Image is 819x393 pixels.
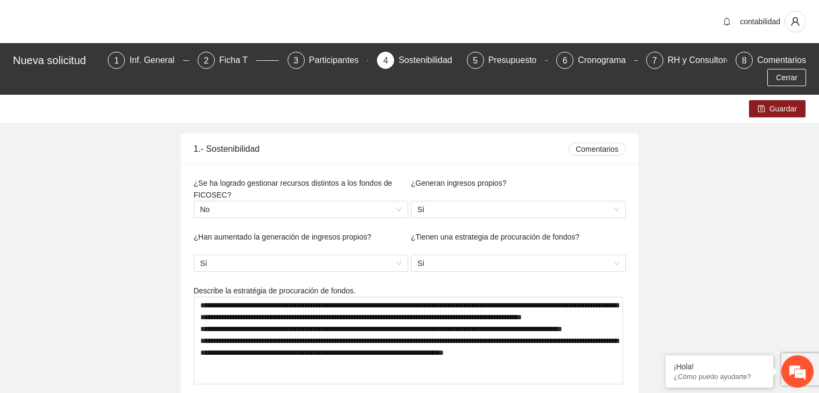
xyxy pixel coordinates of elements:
[718,13,736,30] button: bell
[757,52,806,69] div: Comentarios
[194,286,360,295] span: Describe la estratégia de procuración de fondos.
[204,56,209,65] span: 2
[467,52,548,69] div: 5Presupuesto
[736,52,806,69] div: 8Comentarios
[652,56,657,65] span: 7
[194,144,265,153] span: 1.- Sostenibilidad
[417,255,619,271] span: Sí
[668,52,744,69] div: RH y Consultores
[767,69,806,86] button: Cerrar
[749,100,806,117] button: saveGuardar
[776,72,797,83] span: Cerrar
[219,52,256,69] div: Ficha T
[646,52,727,69] div: 7RH y Consultores
[309,52,368,69] div: Participantes
[114,56,119,65] span: 1
[758,105,765,114] span: save
[569,143,625,156] button: Comentarios
[13,52,101,69] div: Nueva solicitud
[194,179,393,199] span: ¿Se ha logrado gestionar recursos distintos a los fondos de FICOSEC?
[719,17,735,26] span: bell
[742,56,747,65] span: 8
[129,52,183,69] div: Inf. General
[769,103,797,115] span: Guardar
[411,233,584,241] span: ¿Tienen una estrategia de procuración de fondos?
[674,373,765,381] p: ¿Cómo puedo ayudarte?
[473,56,478,65] span: 5
[674,362,765,371] div: ¡Hola!
[398,52,461,69] div: Sostenibilidad
[576,143,618,155] span: Comentarios
[293,56,298,65] span: 3
[200,255,402,271] span: Sí
[383,56,388,65] span: 4
[556,52,638,69] div: 6Cronograma
[785,17,806,26] span: user
[198,52,279,69] div: 2Ficha T
[108,52,189,69] div: 1Inf. General
[377,52,458,69] div: 4Sostenibilidad
[200,201,402,217] span: No
[563,56,568,65] span: 6
[411,179,510,187] span: ¿Generan ingresos propios?
[740,17,780,26] span: contabilidad
[785,11,806,32] button: user
[488,52,545,69] div: Presupuesto
[194,233,376,241] span: ¿Han aumentado la generación de ingresos propios?
[578,52,634,69] div: Cronograma
[417,201,619,217] span: Sí
[288,52,369,69] div: 3Participantes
